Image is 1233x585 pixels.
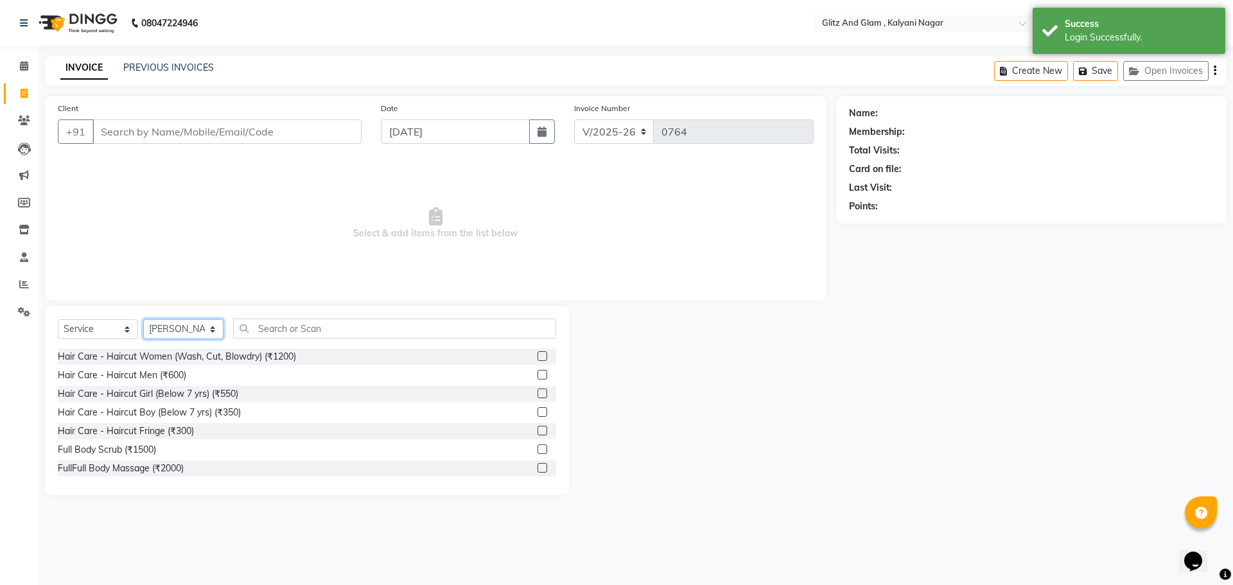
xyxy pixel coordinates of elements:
[123,62,214,73] a: PREVIOUS INVOICES
[58,462,184,475] div: FullFull Body Massage (₹2000)
[58,387,238,401] div: Hair Care - Haircut Girl (Below 7 yrs) (₹550)
[58,350,296,363] div: Hair Care - Haircut Women (Wash, Cut, Blowdry) (₹1200)
[60,57,108,80] a: INVOICE
[1065,31,1216,44] div: Login Successfully.
[994,61,1068,81] button: Create New
[58,424,194,438] div: Hair Care - Haircut Fringe (₹300)
[58,159,814,288] span: Select & add items from the list below
[1065,17,1216,31] div: Success
[849,144,900,157] div: Total Visits:
[33,5,121,41] img: logo
[1123,61,1209,81] button: Open Invoices
[233,319,556,338] input: Search or Scan
[381,103,398,114] label: Date
[58,103,78,114] label: Client
[58,119,94,144] button: +91
[1073,61,1118,81] button: Save
[849,107,878,120] div: Name:
[849,181,892,195] div: Last Visit:
[58,369,186,382] div: Hair Care - Haircut Men (₹600)
[574,103,630,114] label: Invoice Number
[58,406,241,419] div: Hair Care - Haircut Boy (Below 7 yrs) (₹350)
[58,443,156,457] div: Full Body Scrub (₹1500)
[849,162,902,176] div: Card on file:
[1179,534,1220,572] iframe: chat widget
[849,125,905,139] div: Membership:
[141,5,198,41] b: 08047224946
[849,200,878,213] div: Points:
[92,119,362,144] input: Search by Name/Mobile/Email/Code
